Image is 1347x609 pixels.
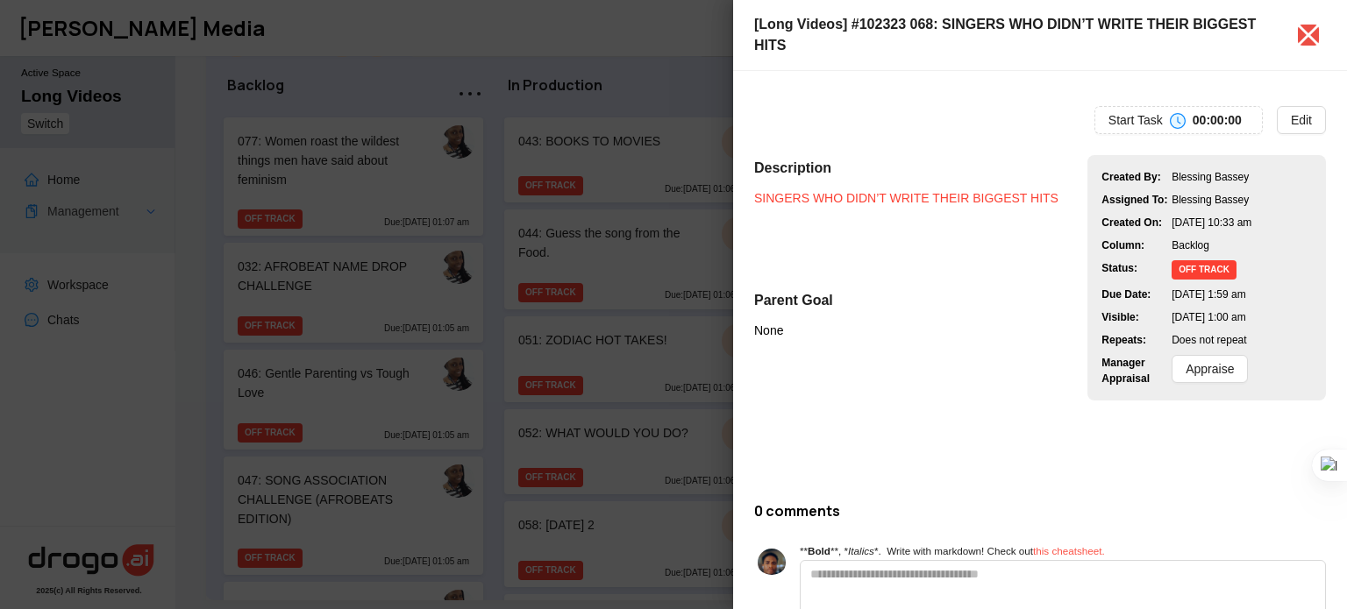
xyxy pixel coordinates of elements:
[1277,106,1326,134] button: Edit
[1291,110,1312,130] span: Edit
[1193,113,1242,127] b: 00 : 00 : 00
[1101,169,1172,185] div: Created By:
[1101,237,1172,253] div: Column:
[1108,110,1163,130] span: Start Task
[754,503,1326,520] h6: 0 comments
[1101,192,1172,208] div: Assigned To:
[1172,287,1312,302] div: [DATE] 1:59 am
[1172,355,1248,383] button: Appraise
[1186,359,1234,379] span: Appraise
[1033,545,1105,556] a: this cheatsheet.
[1172,260,1237,280] span: OFF TRACK
[754,191,1058,205] a: SINGERS WHO DIDN’T WRITE THEIR BIGGEST HITS
[1172,332,1312,348] div: Does not repeat
[754,14,1277,56] div: [Long Videos] #102323 068: SINGERS WHO DIDN’T WRITE THEIR BIGGEST HITS
[1172,237,1312,253] div: Backlog
[808,545,830,556] b: Bold
[1170,113,1186,129] span: clock-circle
[1172,215,1312,230] div: [DATE] 10:33 am
[754,191,1058,205] p: ​ ​
[1298,25,1319,46] button: Close
[1094,106,1263,134] button: Start Taskclock-circle00:00:00
[754,290,833,311] h5: Parent Goal
[754,323,833,337] p: None
[1294,21,1322,49] span: close
[800,545,1105,556] small: ** **, * *. Write with markdown! Check out
[1101,260,1172,280] div: Status:
[1172,192,1312,208] div: Blessing Bassey
[848,545,874,556] i: Italics
[1101,332,1172,348] div: Repeats:
[1172,169,1312,185] div: Blessing Bassey
[754,158,1058,179] h5: Description
[1101,309,1172,325] div: Visible:
[1101,355,1172,386] div: Manager Appraisal
[1101,287,1172,302] div: Due Date:
[758,549,786,577] img: ycx7wjys1a8ukc6pvmz3.jpg
[1172,309,1312,325] div: [DATE] 1:00 am
[1101,215,1172,230] div: Created On:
